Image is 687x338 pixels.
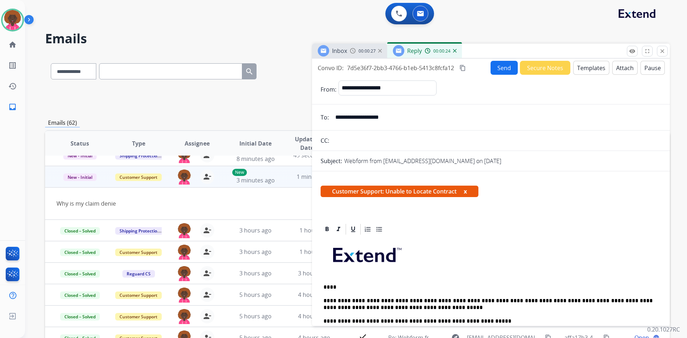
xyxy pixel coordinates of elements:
[70,139,89,148] span: Status
[232,169,247,176] p: New
[239,226,272,234] span: 3 hours ago
[3,10,23,30] img: avatar
[203,172,211,181] mat-icon: person_remove
[132,139,145,148] span: Type
[115,227,164,235] span: Shipping Protection
[8,40,17,49] mat-icon: home
[299,248,329,256] span: 1 hour ago
[8,82,17,90] mat-icon: history
[60,270,100,278] span: Closed – Solved
[629,48,635,54] mat-icon: remove_red_eye
[332,47,347,55] span: Inbox
[177,309,191,324] img: agent-avatar
[647,325,680,334] p: 0.20.1027RC
[8,103,17,111] mat-icon: inbox
[239,312,272,320] span: 5 hours ago
[122,270,155,278] span: Reguard CS
[239,248,272,256] span: 3 hours ago
[464,187,467,196] button: x
[433,48,450,54] span: 00:00:24
[203,312,211,320] mat-icon: person_remove
[321,157,342,165] p: Subject:
[203,269,211,278] mat-icon: person_remove
[57,199,541,208] div: Why is my claim denie
[491,61,518,75] button: Send
[60,227,100,235] span: Closed – Solved
[299,226,329,234] span: 1 hour ago
[333,224,344,235] div: Italic
[203,248,211,256] mat-icon: person_remove
[640,61,665,75] button: Pause
[573,61,609,75] button: Templates
[298,312,330,320] span: 4 hours ago
[177,223,191,238] img: agent-avatar
[644,48,651,54] mat-icon: fullscreen
[520,61,570,75] button: Secure Notes
[318,64,343,72] p: Convo ID:
[185,139,210,148] span: Assignee
[177,288,191,303] img: agent-avatar
[45,118,80,127] p: Emails (62)
[60,249,100,256] span: Closed – Solved
[203,290,211,299] mat-icon: person_remove
[347,64,454,72] span: 7d5e36f7-2bb3-4766-b1eb-5413c8fcfa12
[63,173,97,181] span: New - Initial
[612,61,638,75] button: Attach
[245,67,254,76] mat-icon: search
[115,313,162,320] span: Customer Support
[374,224,385,235] div: Bullet List
[115,249,162,256] span: Customer Support
[60,313,100,320] span: Closed – Solved
[177,170,191,185] img: agent-avatar
[8,61,17,70] mat-icon: list_alt
[239,291,272,299] span: 5 hours ago
[291,135,323,152] span: Updated Date
[321,85,336,94] p: From:
[659,48,666,54] mat-icon: close
[321,186,478,197] span: Customer Support: Unable to Locate Contract
[297,173,332,181] span: 1 minute ago
[237,155,275,163] span: 8 minutes ago
[45,31,670,46] h2: Emails
[177,245,191,260] img: agent-avatar
[321,113,329,122] p: To:
[239,139,272,148] span: Initial Date
[237,176,275,184] span: 3 minutes ago
[459,65,466,71] mat-icon: content_copy
[321,136,329,145] p: CC:
[115,292,162,299] span: Customer Support
[344,157,501,165] p: Webform from [EMAIL_ADDRESS][DOMAIN_NAME] on [DATE]
[322,224,332,235] div: Bold
[177,266,191,281] img: agent-avatar
[298,291,330,299] span: 4 hours ago
[359,48,376,54] span: 00:00:27
[115,173,162,181] span: Customer Support
[362,224,373,235] div: Ordered List
[60,292,100,299] span: Closed – Solved
[348,224,359,235] div: Underline
[203,226,211,235] mat-icon: person_remove
[298,269,330,277] span: 3 hours ago
[239,269,272,277] span: 3 hours ago
[407,47,422,55] span: Reply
